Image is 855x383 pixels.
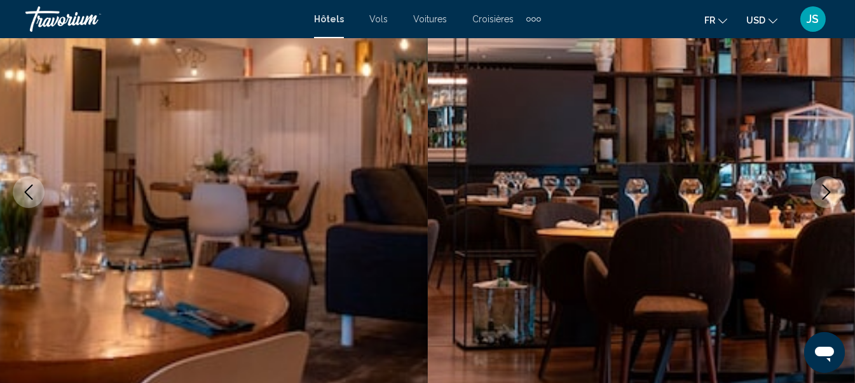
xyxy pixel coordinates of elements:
[413,14,447,24] a: Voitures
[804,332,845,373] iframe: Botón para iniciar la ventana de mensajería
[13,176,44,208] button: Previous image
[811,176,842,208] button: Next image
[704,11,727,29] button: Change language
[369,14,388,24] a: Vols
[807,13,819,25] span: JS
[704,15,715,25] span: fr
[526,9,541,29] button: Extra navigation items
[797,6,830,32] button: User Menu
[25,6,301,32] a: Travorium
[746,11,777,29] button: Change currency
[314,14,344,24] a: Hôtels
[472,14,514,24] a: Croisières
[746,15,765,25] span: USD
